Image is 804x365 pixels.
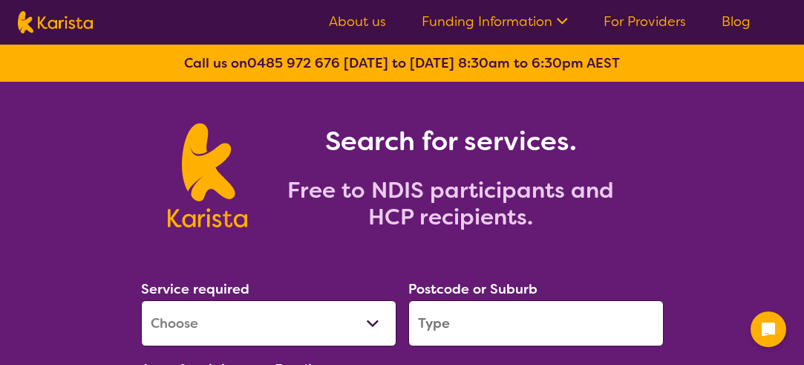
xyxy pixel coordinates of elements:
[265,123,636,159] h1: Search for services.
[422,13,568,30] a: Funding Information
[184,54,620,72] b: Call us on [DATE] to [DATE] 8:30am to 6:30pm AEST
[722,13,751,30] a: Blog
[18,11,93,33] img: Karista logo
[265,177,636,230] h2: Free to NDIS participants and HCP recipients.
[329,13,386,30] a: About us
[247,54,340,72] a: 0485 972 676
[168,123,247,227] img: Karista logo
[408,280,537,298] label: Postcode or Suburb
[141,280,249,298] label: Service required
[604,13,686,30] a: For Providers
[408,300,664,346] input: Type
